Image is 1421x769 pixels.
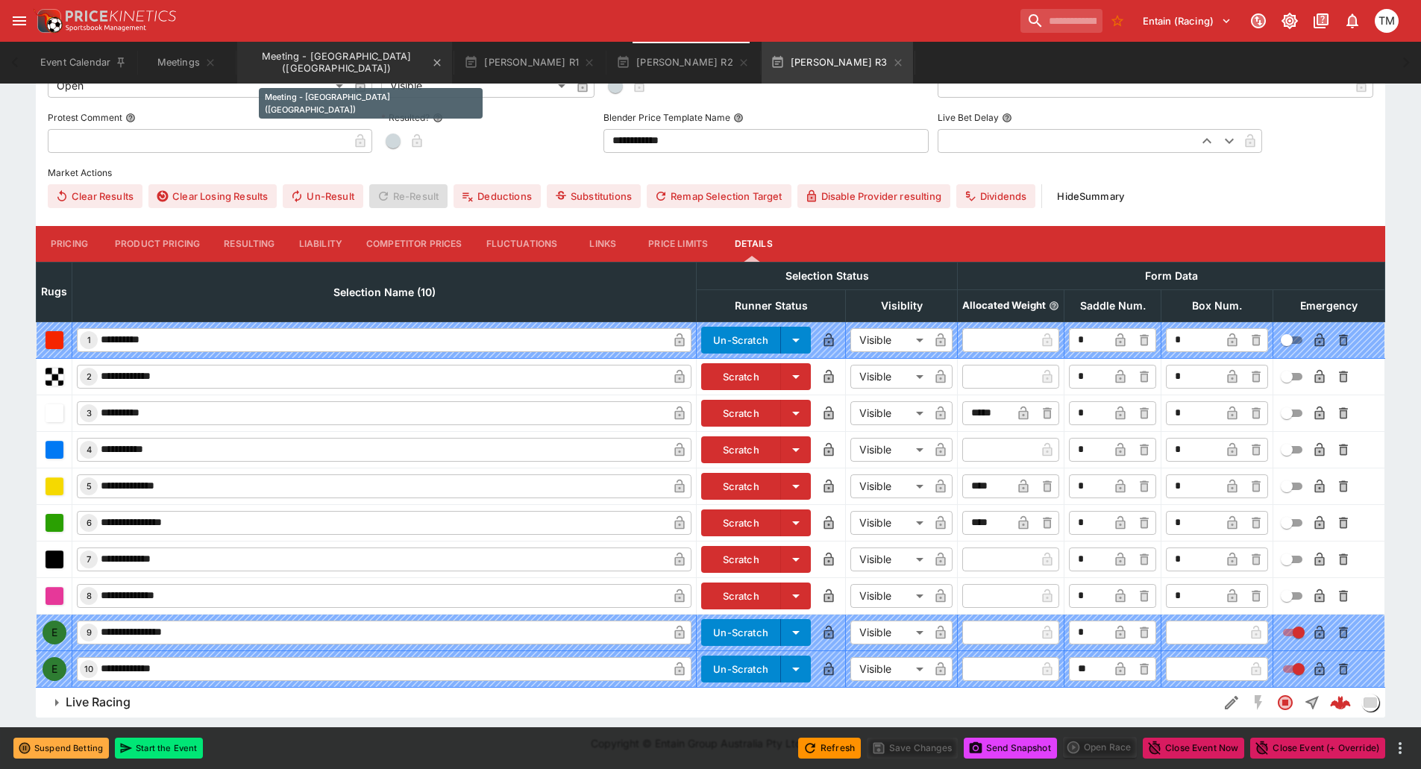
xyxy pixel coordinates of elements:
[1339,7,1366,34] button: Notifications
[1020,9,1102,33] input: search
[636,226,720,262] button: Price Limits
[43,657,66,681] div: E
[964,738,1057,759] button: Send Snapshot
[237,42,452,84] button: Meeting - Addington (NZ)
[1326,688,1355,718] a: d21df591-cba6-4d40-821a-9160cfa8bb42
[1245,689,1272,716] button: SGM Disabled
[762,42,913,84] button: [PERSON_NAME] R3
[797,184,950,208] button: Disable Provider resulting
[1002,113,1012,123] button: Live Bet Delay
[1143,738,1244,759] button: Close Event Now
[139,42,234,84] button: Meetings
[697,289,846,321] th: Runner Status
[1370,4,1403,37] button: Tristan Matheson
[455,42,604,84] button: [PERSON_NAME] R1
[125,113,136,123] button: Protest Comment
[958,262,1385,289] th: Form Data
[115,738,203,759] button: Start the Event
[474,226,570,262] button: Fluctuations
[846,289,958,321] th: Visiblity
[1362,694,1378,711] img: liveracing
[1330,692,1351,713] img: logo-cerberus--red.svg
[84,554,94,565] span: 7
[850,657,929,681] div: Visible
[148,184,277,208] button: Clear Losing Results
[6,7,33,34] button: open drawer
[103,226,212,262] button: Product Pricing
[701,583,781,609] button: Scratch
[48,162,1373,184] label: Market Actions
[850,401,929,425] div: Visible
[1245,7,1272,34] button: Connected to PK
[369,184,448,208] span: Re-Result
[850,547,929,571] div: Visible
[1049,301,1059,311] button: Allocated Weight
[1299,689,1326,716] button: Straight
[13,738,109,759] button: Suspend Betting
[1064,289,1161,321] th: Saddle Num.
[850,328,929,352] div: Visible
[701,619,781,646] button: Un-Scratch
[798,738,861,759] button: Refresh
[36,688,1218,718] button: Live Racing
[1330,692,1351,713] div: d21df591-cba6-4d40-821a-9160cfa8bb42
[733,113,744,123] button: Blender Price Template Name
[36,226,103,262] button: Pricing
[66,25,146,31] img: Sportsbook Management
[1361,694,1379,712] div: liveracing
[1391,739,1409,757] button: more
[607,42,759,84] button: [PERSON_NAME] R2
[48,111,122,124] p: Protest Comment
[850,474,929,498] div: Visible
[287,226,354,262] button: Liability
[850,365,929,389] div: Visible
[701,656,781,682] button: Un-Scratch
[850,584,929,608] div: Visible
[84,445,95,455] span: 4
[1308,7,1334,34] button: Documentation
[701,327,781,354] button: Un-Scratch
[938,111,999,124] p: Live Bet Delay
[37,262,72,321] th: Rugs
[956,184,1035,208] button: Dividends
[1105,9,1129,33] button: No Bookmarks
[962,299,1046,312] p: Allocated Weight
[84,591,95,601] span: 8
[569,226,636,262] button: Links
[31,42,136,84] button: Event Calendar
[84,335,94,345] span: 1
[603,111,730,124] p: Blender Price Template Name
[259,88,483,119] div: Meeting - [GEOGRAPHIC_DATA] ([GEOGRAPHIC_DATA])
[84,408,95,418] span: 3
[66,694,131,710] h6: Live Racing
[701,400,781,427] button: Scratch
[1276,694,1294,712] svg: Closed
[647,184,791,208] button: Remap Selection Target
[317,283,452,301] span: Selection Name (10)
[454,184,541,208] button: Deductions
[1276,7,1303,34] button: Toggle light/dark mode
[850,511,929,535] div: Visible
[547,184,641,208] button: Substitutions
[84,481,95,492] span: 5
[701,509,781,536] button: Scratch
[33,6,63,36] img: PriceKinetics Logo
[850,621,929,644] div: Visible
[84,627,95,638] span: 9
[212,226,286,262] button: Resulting
[701,473,781,500] button: Scratch
[283,184,363,208] button: Un-Result
[701,546,781,573] button: Scratch
[43,621,66,644] div: E
[1273,289,1385,321] th: Emergency
[1218,689,1245,716] button: Edit Detail
[48,184,142,208] button: Clear Results
[66,10,176,22] img: PriceKinetics
[697,262,958,289] th: Selection Status
[1063,737,1137,758] div: split button
[720,226,787,262] button: Details
[48,74,348,98] div: Open
[1134,9,1240,33] button: Select Tenant
[1161,289,1273,321] th: Box Num.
